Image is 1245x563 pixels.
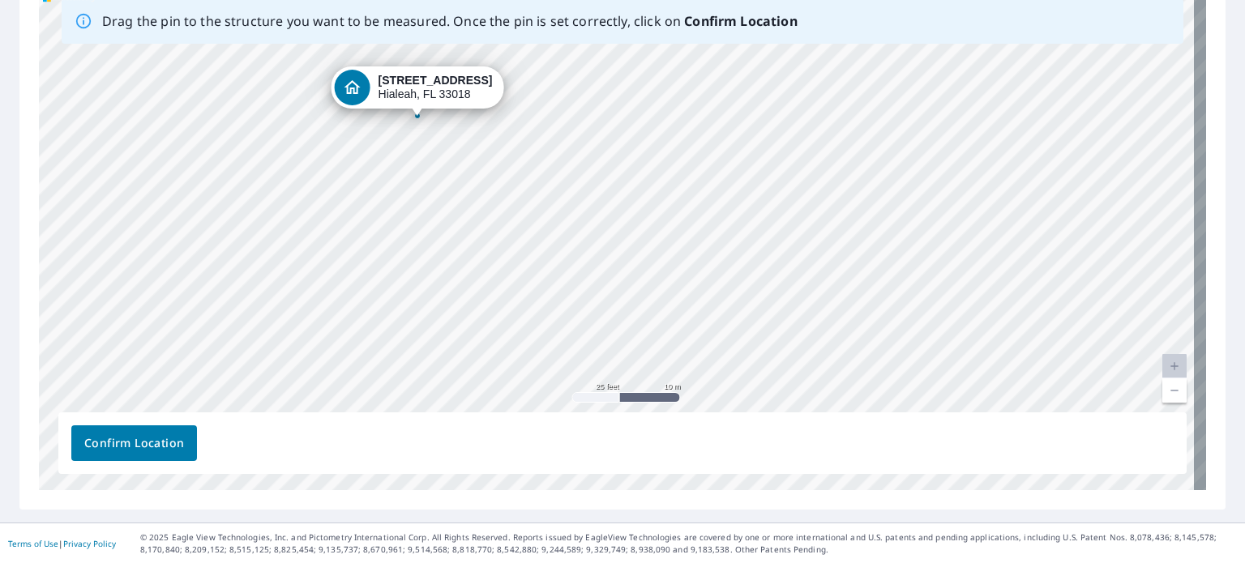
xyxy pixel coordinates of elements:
p: | [8,539,116,548]
a: Current Level 20, Zoom Out [1162,378,1187,403]
a: Privacy Policy [63,538,116,549]
p: © 2025 Eagle View Technologies, Inc. and Pictometry International Corp. All Rights Reserved. Repo... [140,531,1237,556]
p: Drag the pin to the structure you want to be measured. Once the pin is set correctly, click on [102,11,798,31]
button: Confirm Location [71,425,197,461]
span: Confirm Location [84,433,184,454]
a: Current Level 20, Zoom In Disabled [1162,354,1187,378]
b: Confirm Location [684,12,797,30]
a: Terms of Use [8,538,58,549]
